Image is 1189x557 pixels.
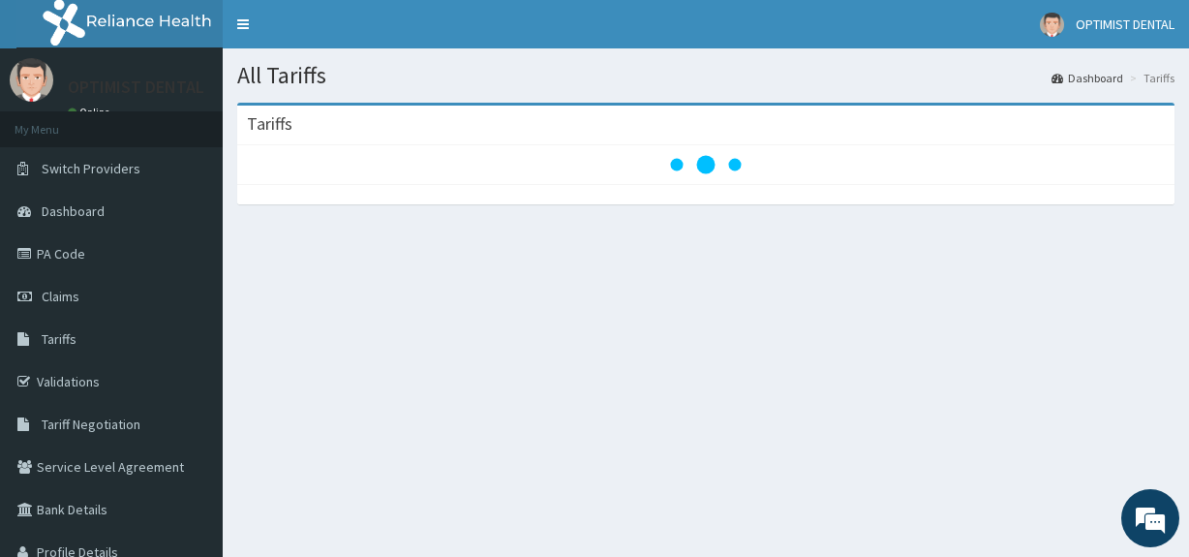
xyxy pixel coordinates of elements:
li: Tariffs [1125,70,1174,86]
span: Dashboard [42,202,105,220]
img: User Image [10,58,53,102]
span: OPTIMIST DENTAL [1076,15,1174,33]
svg: audio-loading [667,126,745,203]
a: Dashboard [1052,70,1123,86]
img: User Image [1040,13,1064,37]
h3: Tariffs [247,115,292,133]
span: Switch Providers [42,160,140,177]
span: Tariffs [42,330,76,348]
h1: All Tariffs [237,63,1174,88]
p: OPTIMIST DENTAL [68,78,204,96]
a: Online [68,106,114,119]
span: Tariff Negotiation [42,416,140,433]
span: Claims [42,288,79,305]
